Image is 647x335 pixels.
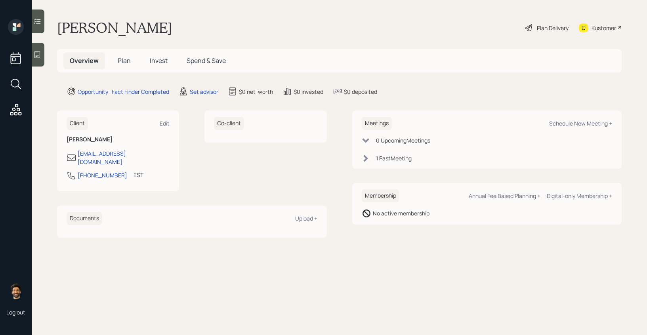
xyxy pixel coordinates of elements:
h1: [PERSON_NAME] [57,19,172,36]
span: Spend & Save [187,56,226,65]
h6: Documents [67,212,102,225]
div: Upload + [295,215,317,222]
img: eric-schwartz-headshot.png [8,283,24,299]
div: Opportunity · Fact Finder Completed [78,88,169,96]
span: Plan [118,56,131,65]
div: Plan Delivery [537,24,569,32]
div: [PHONE_NUMBER] [78,171,127,179]
div: Kustomer [592,24,616,32]
h6: Meetings [362,117,392,130]
div: [EMAIL_ADDRESS][DOMAIN_NAME] [78,149,170,166]
div: Digital-only Membership + [547,192,612,200]
h6: Client [67,117,88,130]
div: $0 invested [294,88,323,96]
div: 1 Past Meeting [376,154,412,162]
div: No active membership [373,209,429,217]
div: 0 Upcoming Meeting s [376,136,430,145]
h6: Membership [362,189,399,202]
div: $0 deposited [344,88,377,96]
span: Overview [70,56,99,65]
div: Edit [160,120,170,127]
div: Set advisor [190,88,218,96]
div: Annual Fee Based Planning + [469,192,540,200]
div: $0 net-worth [239,88,273,96]
h6: Co-client [214,117,244,130]
div: EST [134,171,143,179]
div: Schedule New Meeting + [549,120,612,127]
span: Invest [150,56,168,65]
div: Log out [6,308,25,316]
h6: [PERSON_NAME] [67,136,170,143]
